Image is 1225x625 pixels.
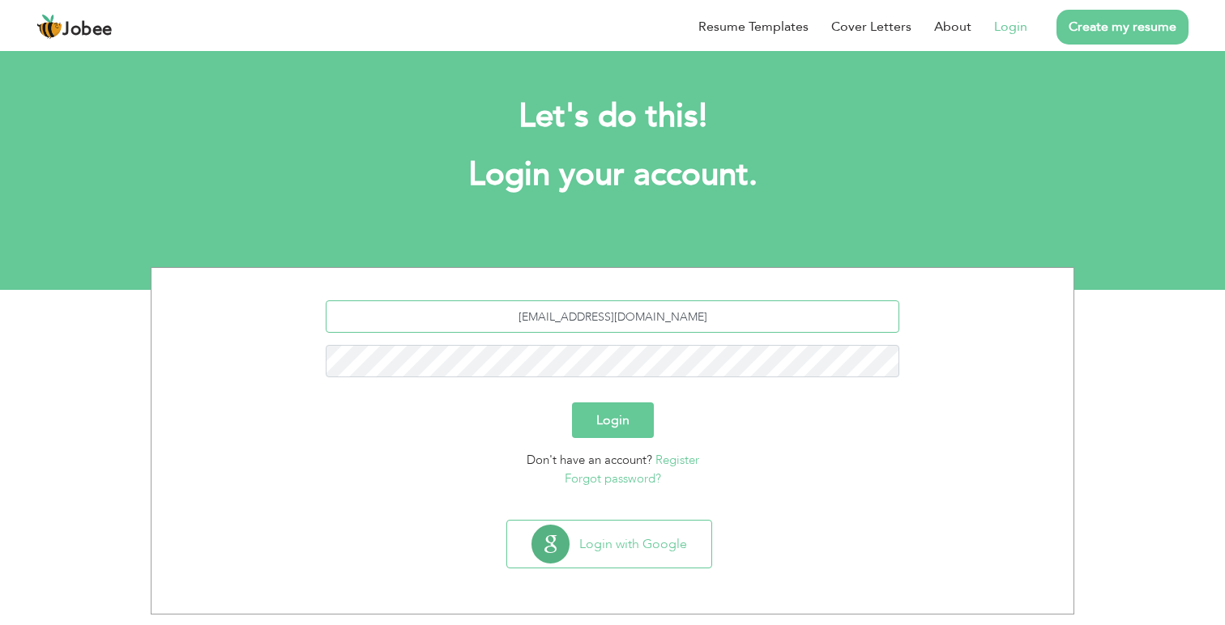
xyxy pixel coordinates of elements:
span: Jobee [62,21,113,39]
a: Jobee [36,14,113,40]
h1: Login your account. [175,154,1050,196]
span: Don't have an account? [527,452,652,468]
a: Create my resume [1056,10,1189,45]
button: Login with Google [507,521,711,568]
a: Forgot password? [565,470,661,487]
a: Register [655,452,699,468]
a: Cover Letters [831,17,911,36]
a: Login [994,17,1027,36]
img: jobee.io [36,14,62,40]
a: Resume Templates [698,17,809,36]
a: About [934,17,971,36]
input: Email [326,300,900,333]
button: Login [572,402,654,438]
h2: Let's do this! [175,96,1050,138]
